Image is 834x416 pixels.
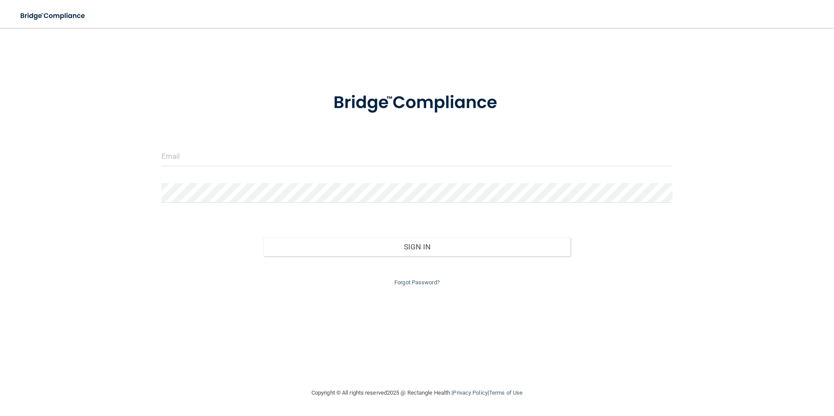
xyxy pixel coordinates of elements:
[13,7,93,25] img: bridge_compliance_login_screen.278c3ca4.svg
[489,389,523,396] a: Terms of Use
[453,389,487,396] a: Privacy Policy
[315,80,519,126] img: bridge_compliance_login_screen.278c3ca4.svg
[258,379,576,407] div: Copyright © All rights reserved 2025 @ Rectangle Health | |
[161,147,673,166] input: Email
[394,279,440,286] a: Forgot Password?
[263,237,571,256] button: Sign In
